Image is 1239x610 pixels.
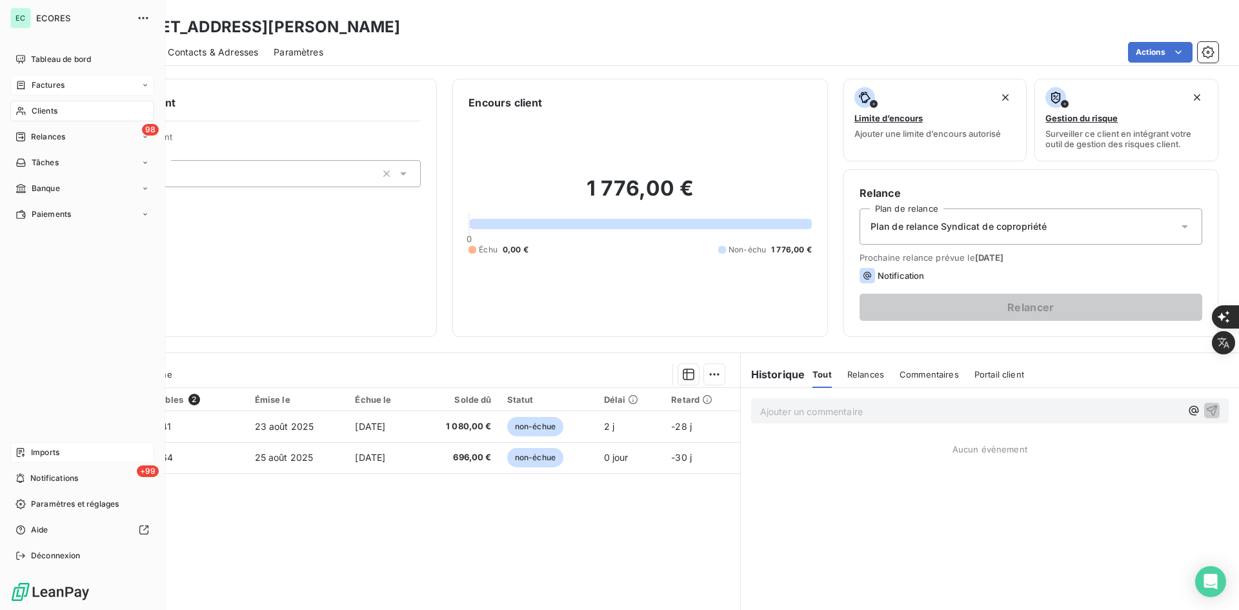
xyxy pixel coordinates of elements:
[871,220,1047,233] span: Plan de relance Syndicat de copropriété
[952,444,1027,454] span: Aucun évènement
[10,75,154,96] a: Factures
[604,421,614,432] span: 2 j
[507,417,563,436] span: non-échue
[31,447,59,458] span: Imports
[78,95,421,110] h6: Informations client
[503,244,529,256] span: 0,00 €
[1045,113,1118,123] span: Gestion du risque
[10,8,31,28] div: EC
[142,124,159,136] span: 98
[10,127,154,147] a: 98Relances
[31,131,65,143] span: Relances
[425,394,491,405] div: Solde dû
[10,442,154,463] a: Imports
[812,369,832,380] span: Tout
[854,113,923,123] span: Limite d’encours
[103,394,239,405] div: Pièces comptables
[468,176,811,214] h2: 1 776,00 €
[32,208,71,220] span: Paiements
[10,204,154,225] a: Paiements
[507,394,589,405] div: Statut
[31,524,48,536] span: Aide
[32,183,60,194] span: Banque
[854,128,1001,139] span: Ajouter une limite d’encours autorisé
[32,105,57,117] span: Clients
[1128,42,1193,63] button: Actions
[114,15,400,39] h3: [STREET_ADDRESS][PERSON_NAME]
[10,494,154,514] a: Paramètres et réglages
[30,473,78,484] span: Notifications
[168,46,258,59] span: Contacts & Adresses
[771,244,812,256] span: 1 776,00 €
[137,465,159,477] span: +99
[274,46,323,59] span: Paramètres
[467,234,472,244] span: 0
[507,448,563,467] span: non-échue
[10,101,154,121] a: Clients
[604,394,656,405] div: Délai
[468,95,542,110] h6: Encours client
[900,369,959,380] span: Commentaires
[31,498,119,510] span: Paramètres et réglages
[671,452,692,463] span: -30 j
[255,394,340,405] div: Émise le
[188,394,200,405] span: 2
[255,452,314,463] span: 25 août 2025
[355,394,409,405] div: Échue le
[671,421,692,432] span: -28 j
[32,79,65,91] span: Factures
[847,369,884,380] span: Relances
[741,367,805,382] h6: Historique
[10,178,154,199] a: Banque
[10,582,90,602] img: Logo LeanPay
[32,157,59,168] span: Tâches
[1045,128,1207,149] span: Surveiller ce client en intégrant votre outil de gestion des risques client.
[604,452,629,463] span: 0 jour
[10,49,154,70] a: Tableau de bord
[355,421,385,432] span: [DATE]
[10,520,154,540] a: Aide
[975,252,1004,263] span: [DATE]
[974,369,1024,380] span: Portail client
[1195,566,1226,597] div: Open Intercom Messenger
[36,13,129,23] span: ECORES
[104,132,421,150] span: Propriétés Client
[843,79,1027,161] button: Limite d’encoursAjouter une limite d’encours autorisé
[255,421,314,432] span: 23 août 2025
[860,185,1202,201] h6: Relance
[355,452,385,463] span: [DATE]
[31,550,81,562] span: Déconnexion
[31,54,91,65] span: Tableau de bord
[425,420,491,433] span: 1 080,00 €
[10,152,154,173] a: Tâches
[878,270,925,281] span: Notification
[729,244,766,256] span: Non-échu
[860,252,1202,263] span: Prochaine relance prévue le
[1034,79,1218,161] button: Gestion du risqueSurveiller ce client en intégrant votre outil de gestion des risques client.
[425,451,491,464] span: 696,00 €
[479,244,498,256] span: Échu
[860,294,1202,321] button: Relancer
[671,394,732,405] div: Retard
